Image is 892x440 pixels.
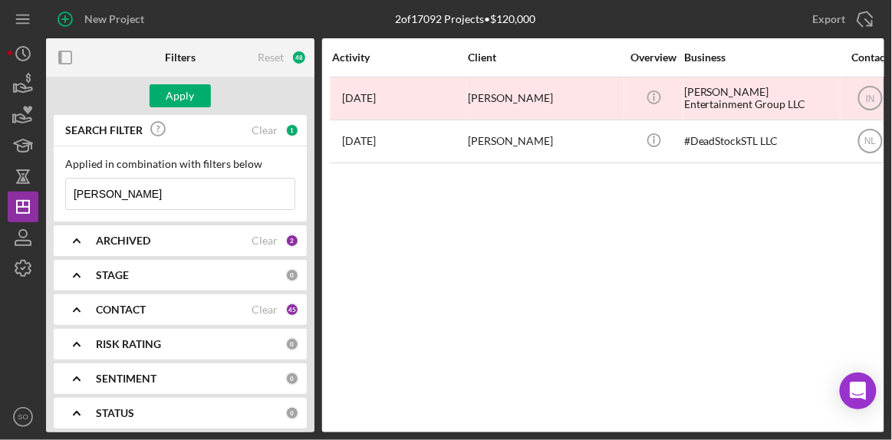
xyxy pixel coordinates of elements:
[96,373,156,385] b: SENTIMENT
[342,92,376,104] time: 2025-07-23 16:08
[46,4,160,34] button: New Project
[684,78,838,119] div: [PERSON_NAME] Entertainment Group LLC
[258,51,284,64] div: Reset
[285,268,299,282] div: 0
[252,124,278,136] div: Clear
[684,51,838,64] div: Business
[798,4,884,34] button: Export
[285,123,299,137] div: 1
[285,337,299,351] div: 0
[342,135,376,147] time: 2025-06-26 14:45
[684,121,838,162] div: #DeadStockSTL LLC
[96,304,146,316] b: CONTACT
[18,413,28,422] text: SO
[840,373,877,409] div: Open Intercom Messenger
[96,407,134,419] b: STATUS
[864,136,877,147] text: NL
[252,235,278,247] div: Clear
[395,13,535,25] div: 2 of 17092 Projects • $120,000
[625,51,683,64] div: Overview
[165,51,196,64] b: Filters
[252,304,278,316] div: Clear
[332,51,466,64] div: Activity
[96,269,129,281] b: STAGE
[166,84,195,107] div: Apply
[468,121,621,162] div: [PERSON_NAME]
[468,51,621,64] div: Client
[65,124,143,136] b: SEARCH FILTER
[468,78,621,119] div: [PERSON_NAME]
[96,235,150,247] b: ARCHIVED
[285,234,299,248] div: 2
[285,303,299,317] div: 45
[84,4,144,34] div: New Project
[285,372,299,386] div: 0
[8,402,38,432] button: SO
[65,158,295,170] div: Applied in combination with filters below
[813,4,846,34] div: Export
[285,406,299,420] div: 0
[291,50,307,65] div: 48
[150,84,211,107] button: Apply
[866,94,875,104] text: IN
[96,338,161,350] b: RISK RATING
